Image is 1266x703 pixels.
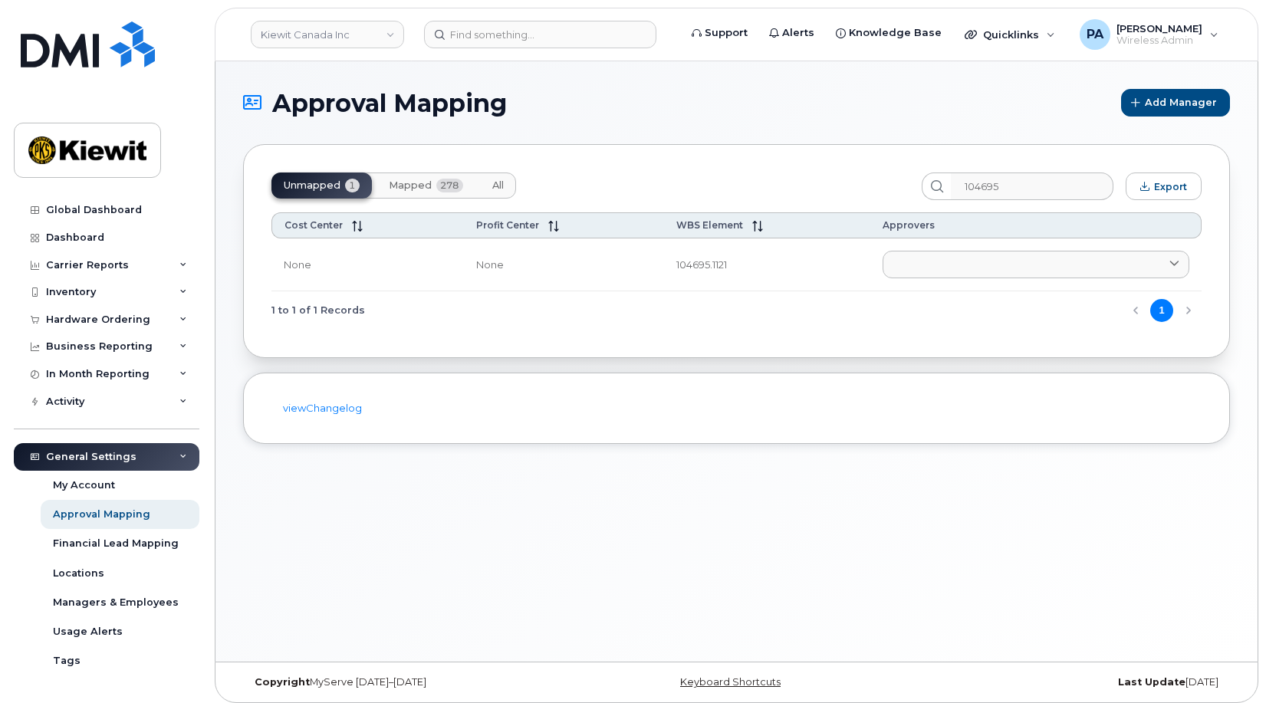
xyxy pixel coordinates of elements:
[243,676,572,688] div: MyServe [DATE]–[DATE]
[901,676,1230,688] div: [DATE]
[1199,636,1254,692] iframe: Messenger Launcher
[1126,172,1202,200] button: Export
[676,219,743,231] span: WBS Element
[476,219,539,231] span: Profit Center
[1121,89,1230,117] button: Add Manager
[1150,299,1173,322] button: Page 1
[1145,95,1217,110] span: Add Manager
[1154,181,1187,192] span: Export
[255,676,310,688] strong: Copyright
[1118,676,1185,688] strong: Last Update
[436,179,463,192] span: 278
[272,90,507,117] span: Approval Mapping
[883,219,935,231] span: Approvers
[284,219,343,231] span: Cost Center
[951,172,1113,200] input: Search...
[283,402,362,414] a: viewChangelog
[664,238,871,291] td: 104695.1121
[271,299,365,322] span: 1 to 1 of 1 Records
[680,676,781,688] a: Keyboard Shortcuts
[464,238,663,291] td: None
[389,179,432,192] span: Mapped
[271,238,464,291] td: None
[492,179,504,192] span: All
